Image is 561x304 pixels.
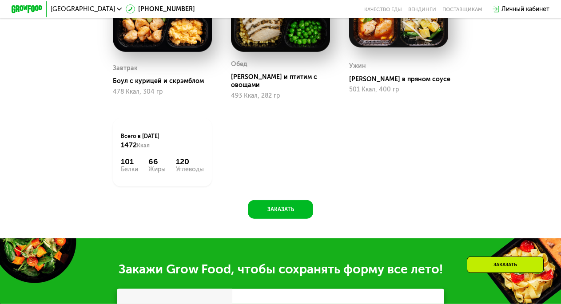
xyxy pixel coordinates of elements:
span: [GEOGRAPHIC_DATA] [51,6,115,12]
div: 66 [148,157,166,166]
a: Вендинги [408,6,436,12]
div: Углеводы [176,166,204,173]
div: Боул с курицей и скрэмблом [113,77,218,85]
button: Заказать [248,200,313,219]
div: Ужин [349,60,366,72]
div: 120 [176,157,204,166]
div: Завтрак [113,63,138,74]
div: 101 [121,157,138,166]
div: Заказать [467,257,544,273]
a: [PHONE_NUMBER] [126,4,195,14]
div: 478 Ккал, 304 гр [113,88,211,95]
div: 493 Ккал, 282 гр [231,92,330,99]
span: Ккал [137,142,150,149]
span: 1472 [121,141,137,149]
div: Белки [121,166,138,173]
div: Всего в [DATE] [121,132,204,150]
div: Обед [231,59,247,70]
div: 501 Ккал, 400 гр [349,86,448,93]
div: Жиры [148,166,166,173]
a: Качество еды [364,6,402,12]
div: поставщикам [442,6,482,12]
div: [PERSON_NAME] и птитим с овощами [231,73,336,89]
div: [PERSON_NAME] в пряном соусе [349,75,454,83]
div: Личный кабинет [501,4,549,14]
